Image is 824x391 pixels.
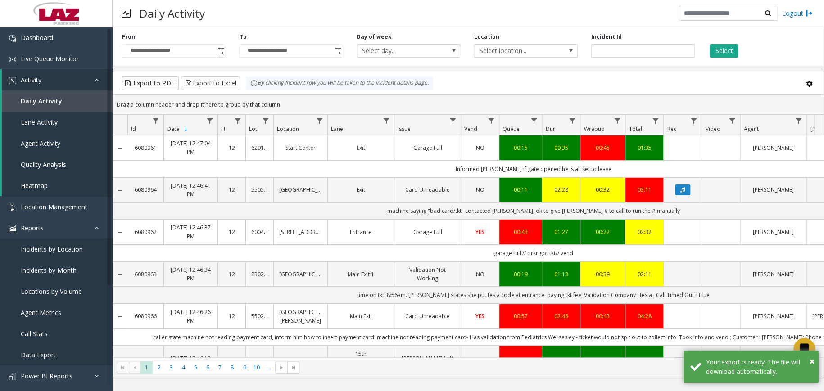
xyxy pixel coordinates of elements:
a: Card Unreadable [400,312,455,320]
span: Toggle popup [333,45,343,57]
a: Main Exit [333,312,389,320]
span: Go to the last page [290,364,297,371]
div: 00:15 [505,144,536,152]
span: Vend [464,125,477,133]
span: YES [475,228,484,236]
a: Collapse Details [113,271,127,278]
a: Garage Full [400,144,455,152]
a: Collapse Details [113,187,127,194]
a: Total Filter Menu [649,115,661,127]
span: Reports [21,224,44,232]
a: 00:19 [505,270,536,279]
a: [DATE] 12:46:37 PM [169,223,212,240]
a: Start Center [279,144,322,152]
a: YES [466,312,493,320]
a: 00:22 [586,228,620,236]
img: 'icon' [9,77,16,84]
button: Export to PDF [122,76,179,90]
span: Page 7 [214,361,226,373]
a: Queue Filter Menu [528,115,540,127]
span: Video [705,125,720,133]
a: 00:57 [505,312,536,320]
a: Entrance [333,228,389,236]
span: Agent Metrics [21,308,61,317]
img: 'icon' [9,204,16,211]
a: 04:28 [631,312,658,320]
a: Lane Activity [2,112,113,133]
a: 00:11 [505,185,536,194]
a: 12 [223,185,240,194]
span: Page 8 [226,361,238,373]
a: 02:48 [548,312,575,320]
a: [PERSON_NAME] [746,228,801,236]
div: Your export is ready! The file will download automatically. [706,357,812,376]
span: Lane Activity [21,118,58,126]
span: Heatmap [21,181,48,190]
div: 00:35 [548,144,575,152]
img: logout [806,9,813,18]
a: 6080964 [133,185,158,194]
span: YES [475,312,484,320]
span: Power BI Reports [21,372,72,380]
label: Incident Id [591,33,622,41]
div: 00:43 [586,312,620,320]
a: Collapse Details [113,229,127,236]
a: 12 [223,270,240,279]
span: Page 10 [251,361,263,373]
div: 00:32 [586,185,620,194]
span: Location Management [21,202,87,211]
a: Issue Filter Menu [447,115,459,127]
button: Close [810,355,815,368]
a: NO [466,185,493,194]
a: Validation Not Working [400,265,455,283]
a: Agent Activity [2,133,113,154]
span: Date [167,125,179,133]
span: Activity [21,76,41,84]
a: [DATE] 12:47:04 PM [169,139,212,156]
span: Page 3 [165,361,177,373]
span: Incidents by Month [21,266,77,274]
span: NO [476,144,484,152]
div: Data table [113,115,824,357]
span: Wrapup [584,125,604,133]
span: Issue [398,125,411,133]
a: YES [466,228,493,236]
a: 6080966 [133,312,158,320]
span: Page 11 [263,361,275,373]
span: Location [277,125,299,133]
label: Location [474,33,499,41]
a: Dur Filter Menu [566,115,578,127]
a: 550238 [251,312,268,320]
span: NO [476,186,484,193]
span: Agent Activity [21,139,60,148]
a: Exit [333,185,389,194]
a: 02:11 [631,270,658,279]
a: 15th [GEOGRAPHIC_DATA] W-Entry [333,350,389,376]
span: Select day... [357,45,439,57]
span: Go to the last page [287,361,299,374]
span: Page 1 [140,361,153,373]
a: Exit [333,144,389,152]
a: 00:43 [505,228,536,236]
a: 01:27 [548,228,575,236]
a: [PERSON_NAME] [746,185,801,194]
a: Logout [782,9,813,18]
a: 02:28 [548,185,575,194]
span: Page 6 [202,361,214,373]
span: Dur [545,125,555,133]
a: Daily Activity [2,90,113,112]
div: 01:13 [548,270,575,279]
span: Quality Analysis [21,160,66,169]
a: 12 [223,144,240,152]
a: [GEOGRAPHIC_DATA] [279,270,322,279]
a: [STREET_ADDRESS] [279,228,322,236]
a: 6080962 [133,228,158,236]
span: Page 5 [190,361,202,373]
